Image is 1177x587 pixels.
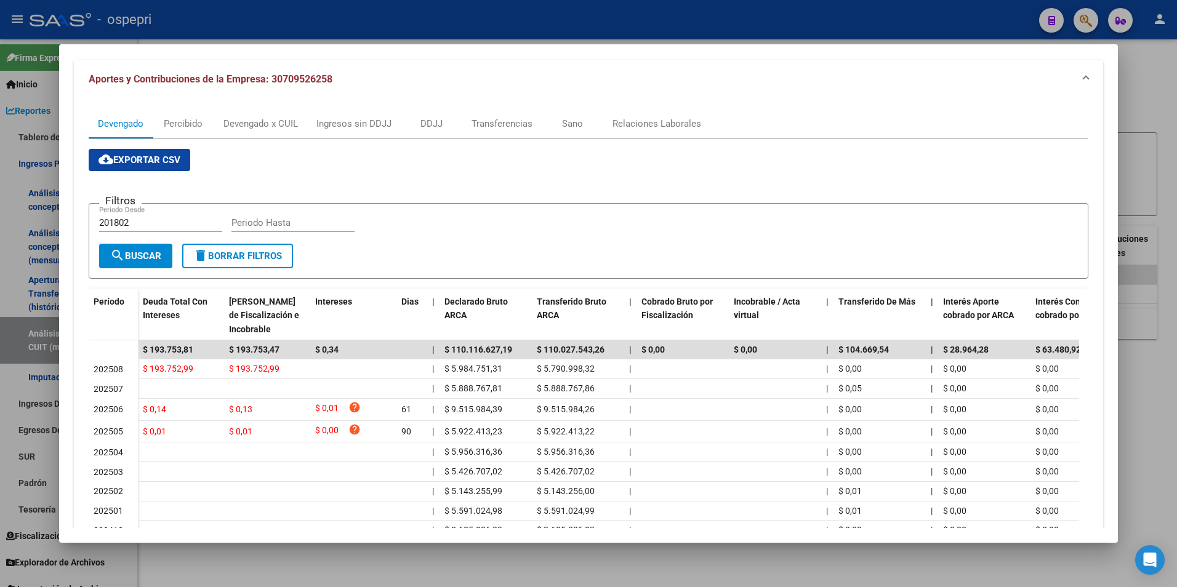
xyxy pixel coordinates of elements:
span: $ 0,00 [1035,404,1059,414]
span: $ 0,00 [1035,426,1059,436]
div: Ingresos sin DDJJ [316,117,392,130]
span: $ 0,00 [838,466,862,476]
span: | [629,345,632,354]
span: $ 0,00 [1035,525,1059,535]
span: | [432,466,434,476]
span: $ 0,00 [1035,447,1059,457]
span: | [629,466,631,476]
span: $ 0,00 [641,345,665,354]
datatable-header-cell: Incobrable / Acta virtual [729,289,821,343]
span: | [629,383,631,393]
span: $ 5.956.316,36 [444,447,502,457]
span: | [629,525,631,535]
datatable-header-cell: Deuda Bruta Neto de Fiscalización e Incobrable [224,289,310,343]
button: Exportar CSV [89,149,190,171]
span: | [629,364,631,373]
span: | [931,525,933,535]
span: 90 [401,426,411,436]
span: $ 0,00 [943,525,966,535]
span: | [432,447,434,457]
span: Borrar Filtros [193,250,282,262]
div: DDJJ [420,117,443,130]
span: | [432,506,434,516]
span: $ 0,00 [943,506,966,516]
span: | [931,447,933,457]
i: help [348,423,361,436]
span: $ 0,00 [943,486,966,496]
span: | [931,506,933,516]
span: $ 5.591.024,99 [537,506,595,516]
div: Percibido [164,117,203,130]
span: $ 0,00 [1035,383,1059,393]
span: | [931,345,933,354]
span: 202502 [94,486,123,496]
datatable-header-cell: Cobrado Bruto por Fiscalización [637,289,729,343]
span: 202504 [94,447,123,457]
mat-expansion-panel-header: Aportes y Contribuciones de la Empresa: 30709526258 [74,60,1104,99]
span: | [826,404,828,414]
datatable-header-cell: Período [89,289,138,340]
span: $ 0,01 [315,401,339,418]
mat-icon: search [110,248,125,263]
span: $ 28.964,28 [943,345,989,354]
datatable-header-cell: | [821,289,834,343]
span: $ 8.605.086,03 [537,525,595,535]
span: $ 5.143.255,99 [444,486,502,496]
span: $ 5.888.767,81 [444,383,502,393]
span: $ 0,05 [838,383,862,393]
div: Sano [562,117,583,130]
datatable-header-cell: Intereses [310,289,396,343]
span: 61 [401,404,411,414]
span: $ 193.753,81 [143,345,193,354]
span: | [432,525,434,535]
span: | [931,404,933,414]
span: $ 110.027.543,26 [537,345,605,354]
span: | [432,486,434,496]
span: $ 0,00 [1035,364,1059,373]
div: Relaciones Laborales [613,117,701,130]
span: | [629,297,632,306]
span: Transferido Bruto ARCA [537,297,606,321]
span: $ 5.984.751,31 [444,364,502,373]
span: $ 5.922.413,22 [537,426,595,436]
span: $ 0,00 [838,364,862,373]
span: | [931,364,933,373]
span: | [629,447,631,457]
span: | [826,383,828,393]
span: $ 0,01 [229,426,252,436]
datatable-header-cell: | [624,289,637,343]
span: $ 5.426.707,02 [537,466,595,476]
span: | [432,345,435,354]
span: $ 104.669,54 [838,345,889,354]
span: | [826,297,829,306]
span: $ 0,00 [943,426,966,436]
span: $ 0,34 [315,345,339,354]
span: Interés Aporte cobrado por ARCA [943,297,1014,321]
span: Interés Contribución cobrado por ARCA [1035,297,1115,321]
span: $ 0,00 [1035,486,1059,496]
span: $ 0,00 [1035,506,1059,516]
span: | [826,466,828,476]
span: Transferido De Más [838,297,915,306]
datatable-header-cell: | [926,289,938,343]
span: $ 193.752,99 [143,364,193,373]
span: | [931,297,933,306]
span: | [629,486,631,496]
span: 202508 [94,364,123,374]
span: $ 0,01 [838,486,862,496]
span: $ 0,14 [143,404,166,414]
span: | [931,466,933,476]
h3: Filtros [99,194,142,207]
span: $ 5.888.767,86 [537,383,595,393]
datatable-header-cell: | [427,289,440,343]
span: $ 8.605.086,03 [444,525,502,535]
span: | [629,404,631,414]
datatable-header-cell: Interés Contribución cobrado por ARCA [1030,289,1123,343]
span: $ 5.591.024,98 [444,506,502,516]
span: $ 0,00 [1035,466,1059,476]
span: | [629,426,631,436]
span: $ 63.480,92 [1035,345,1081,354]
span: | [826,506,828,516]
span: $ 0,13 [229,404,252,414]
div: Transferencias [472,117,532,130]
